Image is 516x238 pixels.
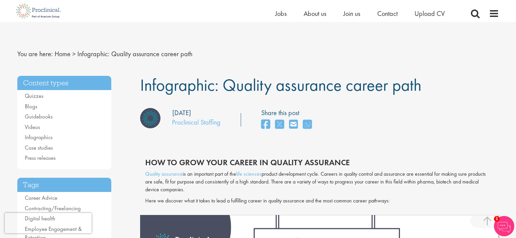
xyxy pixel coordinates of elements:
[25,144,53,151] a: Case studies
[261,117,270,132] a: share on facebook
[25,123,40,131] a: Videos
[172,118,221,127] a: Proclinical Staffing
[275,117,284,132] a: share on twitter
[25,103,37,110] a: Blogs
[172,108,191,118] div: [DATE]
[145,197,490,205] p: Here we discover what it takes to lead a fulfilling career in quality assurance and the most comm...
[17,76,112,90] h3: Content types
[145,158,490,167] h2: How to grow your career in quality assurance
[303,117,312,132] a: share on whats app
[494,216,500,222] span: 1
[236,170,262,177] a: life sciences
[72,49,76,58] span: >
[55,49,71,58] a: breadcrumb link
[25,92,43,100] a: Quizzes
[25,113,53,120] a: Guidebooks
[415,9,445,18] a: Upload CV
[377,9,398,18] a: Contact
[25,154,56,161] a: Press releases
[5,213,92,233] iframe: reCAPTCHA
[145,170,183,177] a: Quality assurance
[343,9,360,18] a: Join us
[25,194,57,201] a: Career Advice
[275,9,287,18] a: Jobs
[17,49,53,58] span: You are here:
[140,108,160,128] img: Proclinical Staffing
[304,9,326,18] a: About us
[145,170,490,194] p: is an important part of the product development cycle. Careers in quality control and assurance a...
[25,204,81,212] a: Contracting/Freelancing
[140,74,421,96] span: Infographic: Quality assurance career path
[289,117,298,132] a: share on email
[25,133,53,141] a: Infographics
[17,178,112,192] h3: Tags
[261,108,315,118] label: Share this post
[77,49,192,58] span: Infographic: Quality assurance career path
[494,216,514,236] img: Chatbot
